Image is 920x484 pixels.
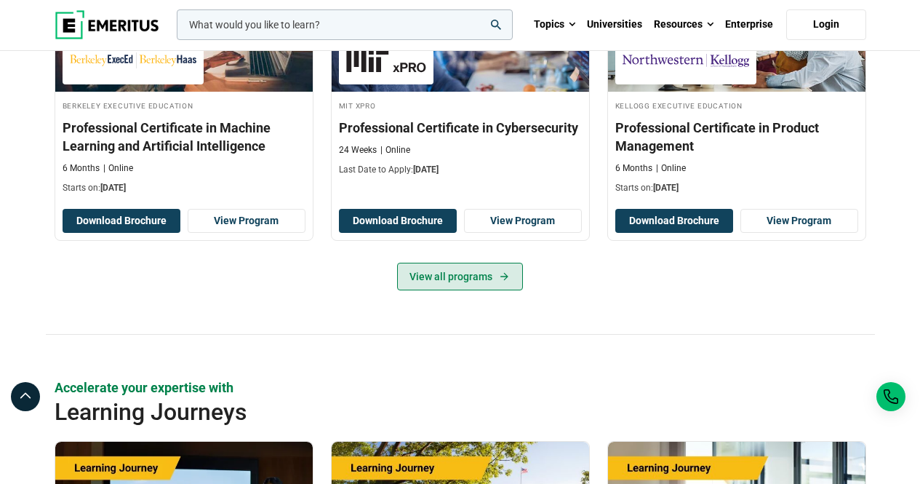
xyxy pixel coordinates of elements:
span: [DATE] [100,183,126,193]
img: MIT xPRO [346,44,426,77]
span: [DATE] [653,183,679,193]
h3: Professional Certificate in Cybersecurity [339,119,582,137]
img: Berkeley Executive Education [70,44,196,77]
span: [DATE] [413,164,439,175]
p: Starts on: [615,182,858,194]
p: 6 Months [615,162,652,175]
p: Last Date to Apply: [339,164,582,176]
p: Online [656,162,686,175]
button: Download Brochure [63,209,180,234]
button: Download Brochure [615,209,733,234]
img: Kellogg Executive Education [623,44,749,77]
h3: Professional Certificate in Product Management [615,119,858,155]
h4: Kellogg Executive Education [615,99,858,111]
a: View Program [188,209,305,234]
h4: Berkeley Executive Education [63,99,305,111]
a: View Program [740,209,858,234]
p: Accelerate your expertise with [55,378,866,397]
a: View Program [464,209,582,234]
p: Online [103,162,133,175]
p: 24 Weeks [339,144,377,156]
p: Online [380,144,410,156]
h4: MIT xPRO [339,99,582,111]
a: View all programs [397,263,523,290]
input: woocommerce-product-search-field-0 [177,9,513,40]
p: 6 Months [63,162,100,175]
a: Login [786,9,866,40]
h3: Professional Certificate in Machine Learning and Artificial Intelligence [63,119,305,155]
h2: Learning Journeys [55,397,785,427]
button: Download Brochure [339,209,457,234]
p: Starts on: [63,182,305,194]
